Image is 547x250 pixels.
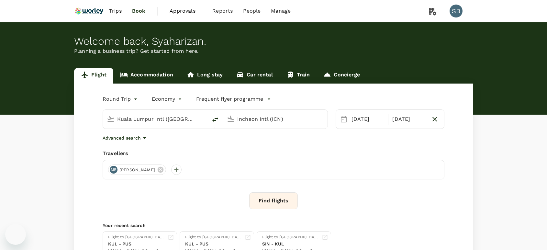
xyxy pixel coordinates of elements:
[103,222,444,229] p: Your recent search
[74,4,104,18] img: Ranhill Worley Sdn Bhd
[203,118,204,119] button: Open
[237,114,314,124] input: Going to
[280,68,317,84] a: Train
[185,234,242,241] div: Flight to [GEOGRAPHIC_DATA]
[117,114,194,124] input: Depart from
[108,241,165,247] div: KUL - PUS
[103,134,149,142] button: Advanced search
[390,113,428,126] div: [DATE]
[108,234,165,241] div: Flight to [GEOGRAPHIC_DATA]
[317,68,366,84] a: Concierge
[74,68,113,84] a: Flight
[113,68,180,84] a: Accommodation
[185,241,242,247] div: KUL - PUS
[450,5,463,17] div: SB
[212,7,233,15] span: Reports
[271,7,291,15] span: Manage
[196,95,263,103] p: Frequent flyer programme
[74,35,473,47] div: Welcome back , Syaharizan .
[74,47,473,55] p: Planning a business trip? Get started from here.
[249,192,298,209] button: Find flights
[323,118,324,119] button: Open
[108,165,166,175] div: MB[PERSON_NAME]
[152,94,183,104] div: Economy
[262,241,319,247] div: SIN - KUL
[262,234,319,241] div: Flight to [GEOGRAPHIC_DATA]
[5,224,26,245] iframe: Button to launch messaging window
[243,7,261,15] span: People
[180,68,229,84] a: Long stay
[109,7,122,15] span: Trips
[229,68,280,84] a: Car rental
[103,135,141,141] p: Advanced search
[207,112,223,127] button: delete
[170,7,202,15] span: Approvals
[349,113,387,126] div: [DATE]
[110,166,117,174] div: MB
[196,95,271,103] button: Frequent flyer programme
[103,94,139,104] div: Round Trip
[116,167,159,173] span: [PERSON_NAME]
[103,150,444,157] div: Travellers
[132,7,146,15] span: Book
